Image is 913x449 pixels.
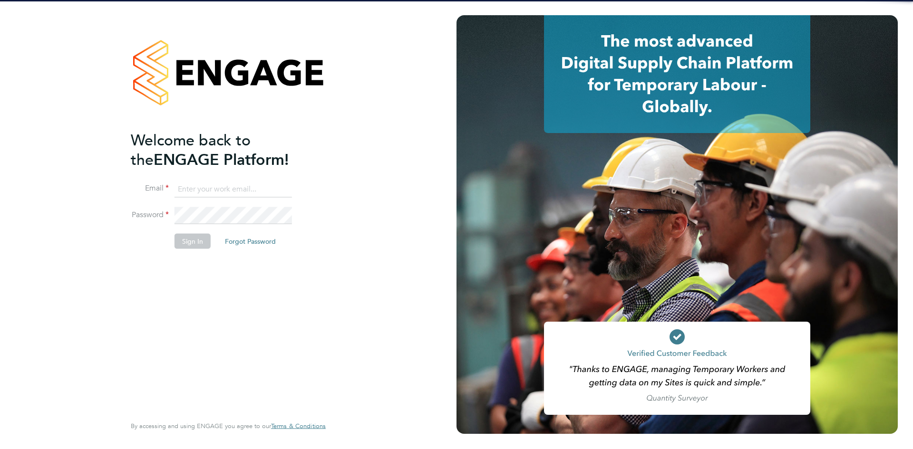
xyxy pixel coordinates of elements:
label: Password [131,210,169,220]
input: Enter your work email... [175,181,292,198]
button: Sign In [175,234,211,249]
h2: ENGAGE Platform! [131,130,316,169]
label: Email [131,183,169,193]
a: Terms & Conditions [271,422,326,430]
span: Terms & Conditions [271,422,326,430]
button: Forgot Password [217,234,283,249]
span: Welcome back to the [131,131,251,169]
span: By accessing and using ENGAGE you agree to our [131,422,326,430]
